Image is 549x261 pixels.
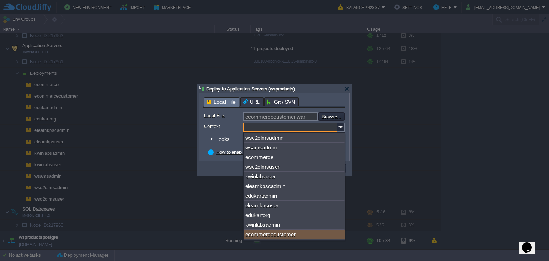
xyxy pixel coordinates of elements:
[204,112,243,119] label: Local File:
[204,123,243,130] label: Context:
[244,230,345,239] div: ecommercecustomer
[215,136,231,142] span: Hooks
[244,162,345,172] div: wsc2clmsuser
[244,191,345,201] div: edukartadmin
[243,98,260,106] span: URL
[244,201,345,210] div: elearnkpsuser
[244,181,345,191] div: elearnkpscadmin
[206,86,295,92] span: Deploy to Application Servers (wsproducts)
[207,98,236,107] span: Local File
[519,232,542,254] iframe: chat widget
[244,220,345,230] div: kwinlabsadmin
[244,210,345,220] div: edukartorg
[267,98,295,106] span: Git / SVN
[244,133,345,143] div: wsc2clmsadmin
[244,172,345,181] div: kwinlabsuser
[244,152,345,162] div: ecommerce
[244,143,345,152] div: wsamsadmin
[216,149,302,155] a: How to enable zero-downtime deployment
